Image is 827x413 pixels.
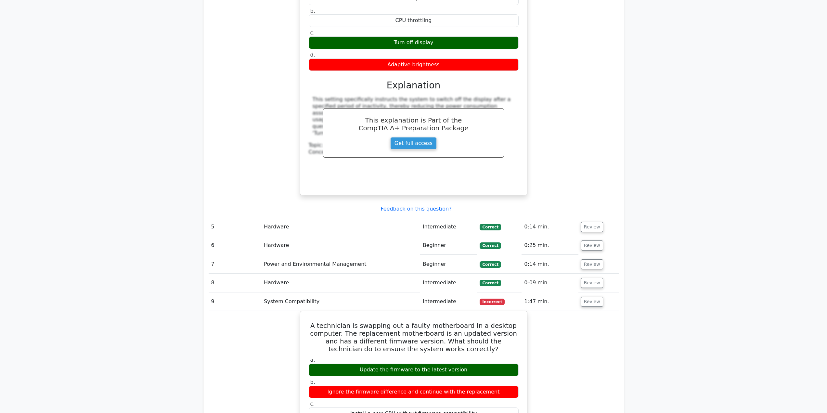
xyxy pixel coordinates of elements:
td: 0:09 min. [522,274,578,292]
div: Update the firmware to the latest version [309,364,519,376]
td: Intermediate [420,218,477,236]
span: Incorrect [480,299,505,305]
h3: Explanation [313,80,515,91]
td: 0:25 min. [522,236,578,255]
span: c. [310,401,315,407]
td: Hardware [261,218,420,236]
td: 0:14 min. [522,255,578,274]
td: Power and Environmental Management [261,255,420,274]
span: b. [310,379,315,385]
a: Feedback on this question? [381,206,451,212]
div: Adaptive brightness [309,58,519,71]
span: b. [310,8,315,14]
div: CPU throttling [309,14,519,27]
td: 9 [209,292,262,311]
button: Review [581,259,603,269]
td: 7 [209,255,262,274]
div: Topic: [309,142,519,149]
td: System Compatibility [261,292,420,311]
span: a. [310,357,315,363]
span: c. [310,30,315,36]
td: 0:14 min. [522,218,578,236]
td: Hardware [261,236,420,255]
td: Intermediate [420,274,477,292]
td: Intermediate [420,292,477,311]
span: Correct [480,242,501,249]
div: Ignore the firmware difference and continue with the replacement [309,386,519,398]
a: Get full access [390,137,437,149]
span: Correct [480,261,501,268]
td: 6 [209,236,262,255]
td: 5 [209,218,262,236]
button: Review [581,222,603,232]
td: Hardware [261,274,420,292]
span: d. [310,52,315,58]
button: Review [581,278,603,288]
button: Review [581,297,603,307]
td: Beginner [420,255,477,274]
td: Beginner [420,236,477,255]
td: 8 [209,274,262,292]
div: Turn off display [309,36,519,49]
span: Correct [480,224,501,230]
button: Review [581,240,603,251]
div: Concept: [309,149,519,156]
td: 1:47 min. [522,292,578,311]
div: This setting specifically instructs the system to switch off the display after a specified period... [313,96,515,137]
h5: A technician is swapping out a faulty motherboard in a desktop computer. The replacement motherbo... [308,322,519,353]
span: Correct [480,280,501,286]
